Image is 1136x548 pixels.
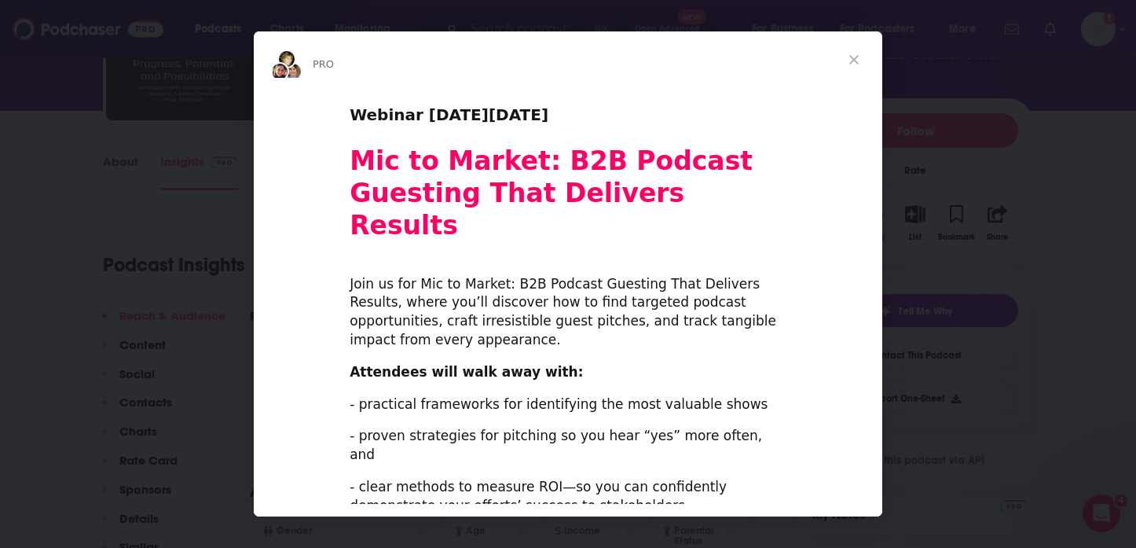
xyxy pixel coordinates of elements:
[284,62,302,81] img: Dave avatar
[270,62,289,81] img: Sydney avatar
[350,427,786,465] div: - proven strategies for pitching so you hear “yes” more often, and
[350,145,753,241] b: Mic to Market: B2B Podcast Guesting That Delivers Results
[350,364,583,380] b: Attendees will walk away with:
[826,31,882,88] span: Close
[350,275,786,350] div: Join us for Mic to Market: B2B Podcast Guesting That Delivers Results, where you’ll discover how ...
[350,478,786,516] div: - clear methods to measure ROI—so you can confidently demonstrate your efforts’ success to stakeh...
[350,395,786,414] div: - practical frameworks for identifying the most valuable shows
[313,58,334,70] span: PRO
[350,105,786,134] h2: Webinar [DATE][DATE]
[277,50,296,68] img: Barbara avatar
